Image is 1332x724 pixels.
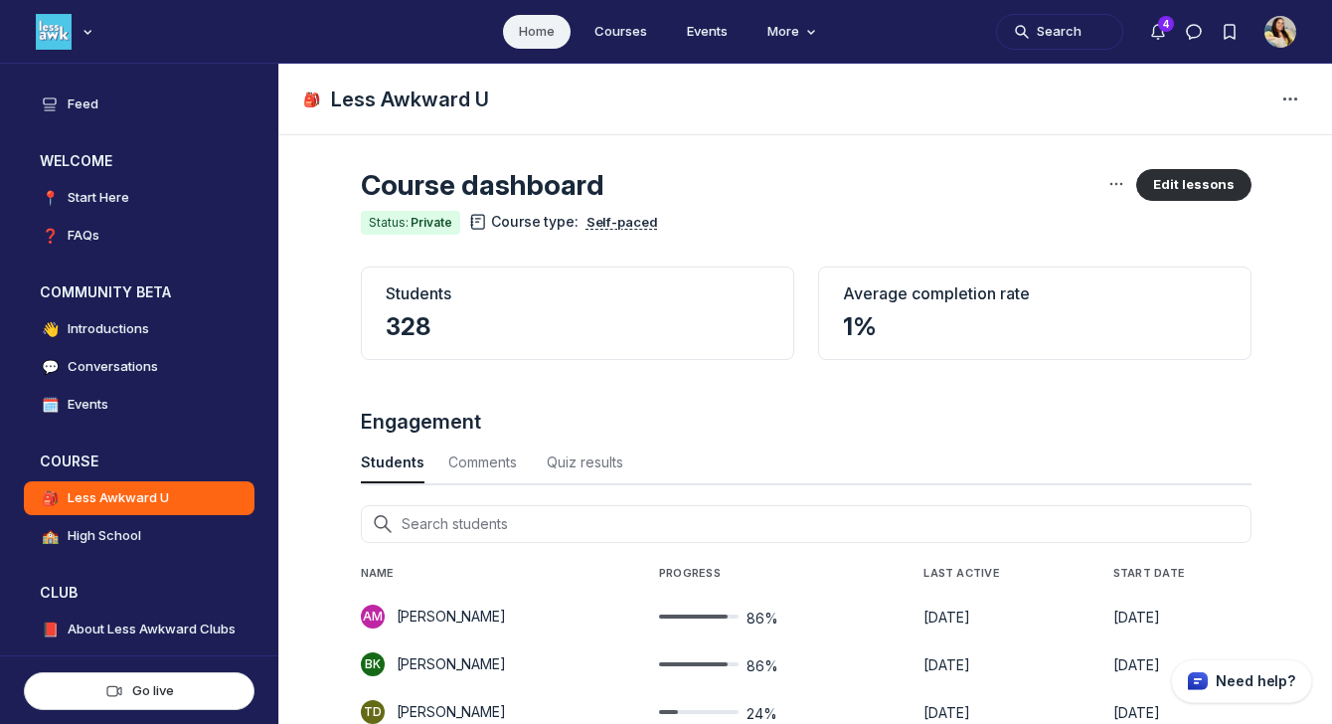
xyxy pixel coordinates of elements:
button: WELCOMECollapse space [24,145,254,177]
button: Edit lessons [1136,169,1251,201]
button: Notifications [1140,14,1176,50]
a: Events [671,15,744,49]
span: 💬 [40,357,60,377]
h3: COMMUNITY BETA [40,282,171,302]
a: 📍Start Here [24,181,254,215]
div: Comments [448,452,523,472]
button: COURSECollapse space [24,446,254,477]
div: BK [361,652,385,676]
div: Quiz results [547,452,631,472]
div: Average completion rate [843,283,1227,303]
a: View user profile [361,700,627,724]
span: 86% [747,609,778,629]
h4: Conversations [68,357,158,377]
h2: Course dashboard [361,167,1104,203]
span: Name [361,567,395,581]
span: [DATE] [923,656,970,673]
span: Last Active [923,567,1000,581]
a: 🎒Less Awkward U [24,481,254,515]
p: [PERSON_NAME] [397,654,506,674]
span: [DATE] [923,704,970,721]
button: Self-paced [583,211,662,234]
span: ❓ [40,226,60,246]
p: [PERSON_NAME] [397,607,506,627]
span: Private [411,215,452,231]
span: 🎒 [40,488,60,508]
span: 86% [747,656,778,676]
span: [DATE] [1113,704,1160,721]
a: 🏫High School [24,519,254,553]
a: 👋Introductions [24,312,254,346]
a: View user profile [361,652,627,676]
span: 🗓️ [40,395,60,415]
div: Students [386,283,769,303]
div: Students [361,452,424,472]
a: ❓FAQs [24,219,254,253]
h3: CLUB [40,583,78,603]
h4: Introductions [68,319,149,339]
h4: High School [68,526,141,546]
h3: WELCOME [40,151,112,171]
button: Direct messages [1176,14,1212,50]
div: Go live [41,681,238,700]
button: CLUBCollapse space [24,577,254,609]
button: Bookmarks [1212,14,1248,50]
h1: Less Awkward U [331,86,489,113]
button: Go live [24,672,254,710]
button: COMMUNITY BETACollapse space [24,276,254,308]
button: Less Awkward Hub logo [36,12,97,52]
button: Search [996,14,1123,50]
a: 📕About Less Awkward Clubs [24,613,254,646]
span: 24% [747,704,777,724]
header: Page Header [279,64,1332,135]
button: Space settings [1272,82,1308,117]
h4: Events [68,395,108,415]
img: Less Awkward Hub logo [36,14,72,50]
button: More [751,15,829,49]
button: Comments [448,444,523,483]
span: Engagement [361,410,481,434]
span: 🏫 [40,526,60,546]
a: View user profile [361,605,627,629]
h3: COURSE [40,452,98,471]
span: 📍 [40,188,60,208]
a: Courses [579,15,663,49]
h4: Less Awkward U [68,488,169,508]
button: 86% [659,652,892,676]
button: Quiz results [547,444,631,483]
button: Circle support widget [1171,659,1312,703]
a: 🗓️Events [24,388,254,422]
div: AM [361,605,385,629]
a: Feed [24,88,254,121]
h4: 1% [843,311,1227,343]
span: More [767,22,821,42]
span: [DATE] [1113,609,1160,626]
a: 💬Conversations [24,350,254,384]
input: Search students [361,505,1251,543]
span: 🎒 [303,90,323,109]
a: Home [503,15,571,49]
span: 👋 [40,319,60,339]
span: Start Date [1113,567,1185,581]
h4: 328 [386,311,769,343]
p: [PERSON_NAME] [397,702,506,722]
span: Status: [369,215,409,231]
div: TD [361,700,385,724]
span: [DATE] [1113,656,1160,673]
span: Progress [659,567,721,581]
svg: Space settings [1278,88,1302,111]
h4: Feed [68,94,98,114]
span: [DATE] [923,609,970,626]
span: 📕 [40,620,60,639]
h4: FAQs [68,226,99,246]
button: 24% [659,700,892,724]
p: Course type : [468,211,662,234]
p: Need help? [1216,671,1295,691]
button: Students [361,444,424,483]
button: User menu options [1264,16,1296,48]
button: 86% [659,605,892,629]
h4: About Less Awkward Clubs [68,620,236,639]
h4: Start Here [68,188,129,208]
